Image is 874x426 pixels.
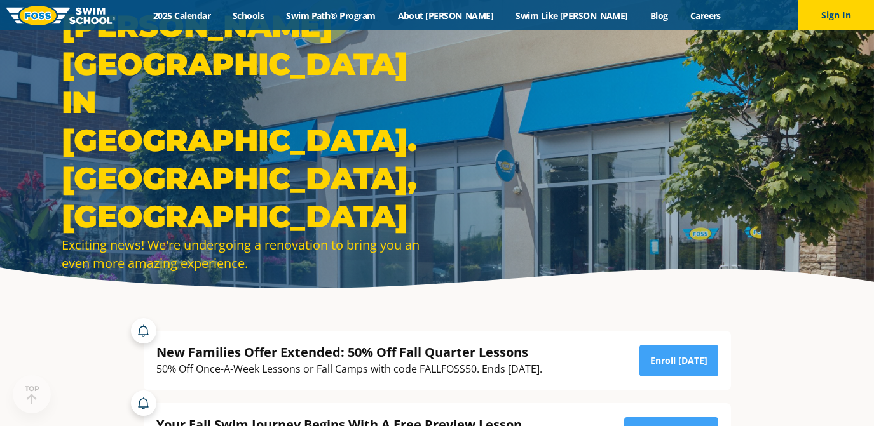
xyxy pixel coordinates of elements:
a: Careers [679,10,732,22]
h1: [PERSON_NAME][GEOGRAPHIC_DATA] IN [GEOGRAPHIC_DATA]. [GEOGRAPHIC_DATA], [GEOGRAPHIC_DATA] [62,7,430,236]
img: FOSS Swim School Logo [6,6,115,25]
a: About [PERSON_NAME] [386,10,505,22]
div: TOP [25,385,39,404]
a: 2025 Calendar [142,10,222,22]
a: Schools [222,10,275,22]
div: 50% Off Once-A-Week Lessons or Fall Camps with code FALLFOSS50. Ends [DATE]. [156,361,542,378]
div: New Families Offer Extended: 50% Off Fall Quarter Lessons [156,343,542,361]
a: Swim Path® Program [275,10,386,22]
div: Exciting news! We're undergoing a renovation to bring you an even more amazing experience. [62,236,430,272]
a: Enroll [DATE] [639,345,718,376]
a: Swim Like [PERSON_NAME] [505,10,639,22]
a: Blog [639,10,679,22]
